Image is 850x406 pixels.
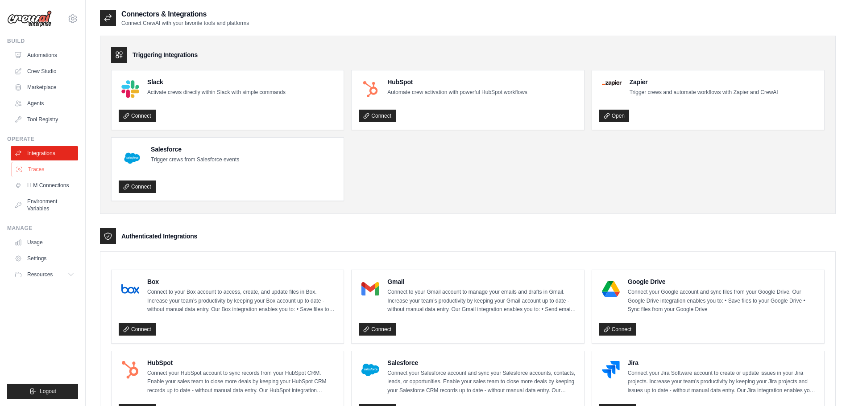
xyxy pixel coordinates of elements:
h4: Salesforce [151,145,239,154]
img: Google Drive Logo [602,280,620,298]
p: Connect your Google account and sync files from your Google Drive. Our Google Drive integration e... [628,288,817,314]
h4: HubSpot [387,78,527,86]
h4: Box [147,277,336,286]
h4: Google Drive [628,277,817,286]
a: Environment Variables [11,194,78,216]
a: Marketplace [11,80,78,94]
img: Zapier Logo [602,80,622,86]
img: Slack Logo [121,80,139,98]
img: Jira Logo [602,361,620,379]
a: Open [599,110,629,122]
a: Agents [11,96,78,111]
button: Logout [7,384,78,399]
div: Build [7,37,78,45]
p: Trigger crews and automate workflows with Zapier and CrewAI [630,88,778,97]
p: Activate crews directly within Slack with simple commands [147,88,286,97]
p: Connect your HubSpot account to sync records from your HubSpot CRM. Enable your sales team to clo... [147,369,336,395]
p: Automate crew activation with powerful HubSpot workflows [387,88,527,97]
button: Resources [11,267,78,282]
h3: Triggering Integrations [133,50,198,59]
a: Connect [359,323,396,336]
h4: Salesforce [387,358,576,367]
h3: Authenticated Integrations [121,232,197,241]
span: Resources [27,271,53,278]
div: Manage [7,225,78,232]
a: Connect [119,180,156,193]
h4: Jira [628,358,817,367]
a: LLM Connections [11,178,78,193]
p: Connect your Jira Software account to create or update issues in your Jira projects. Increase you... [628,369,817,395]
h4: Zapier [630,78,778,86]
p: Connect your Salesforce account and sync your Salesforce accounts, contacts, leads, or opportunit... [387,369,576,395]
a: Tool Registry [11,112,78,127]
img: HubSpot Logo [121,361,139,379]
p: Trigger crews from Salesforce events [151,156,239,164]
img: Logo [7,10,52,27]
a: Integrations [11,146,78,160]
h4: Slack [147,78,286,86]
a: Automations [11,48,78,62]
span: Logout [40,388,56,395]
a: Usage [11,235,78,250]
a: Connect [359,110,396,122]
a: Settings [11,251,78,266]
p: Connect to your Box account to access, create, and update files in Box. Increase your team’s prod... [147,288,336,314]
img: HubSpot Logo [361,80,379,98]
div: Operate [7,135,78,143]
p: Connect CrewAI with your favorite tools and platforms [121,20,249,27]
a: Connect [119,323,156,336]
h4: HubSpot [147,358,336,367]
img: Box Logo [121,280,139,298]
h2: Connectors & Integrations [121,9,249,20]
img: Gmail Logo [361,280,379,298]
a: Crew Studio [11,64,78,78]
a: Connect [119,110,156,122]
img: Salesforce Logo [121,148,143,169]
h4: Gmail [387,277,576,286]
a: Connect [599,323,636,336]
a: Traces [12,162,79,176]
p: Connect to your Gmail account to manage your emails and drafts in Gmail. Increase your team’s pro... [387,288,576,314]
img: Salesforce Logo [361,361,379,379]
